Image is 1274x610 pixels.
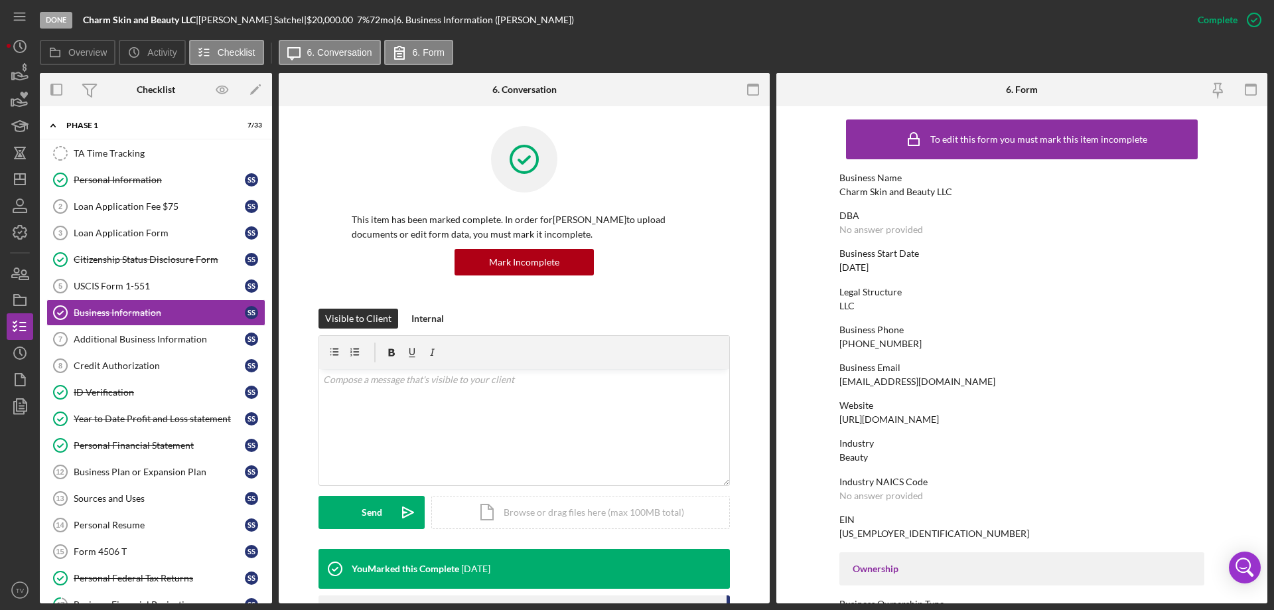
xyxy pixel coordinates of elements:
[46,406,265,432] a: Year to Date Profit and Loss statementSS
[56,495,64,502] tspan: 13
[58,229,62,237] tspan: 3
[56,548,64,556] tspan: 15
[66,121,229,129] div: Phase 1
[74,148,265,159] div: TA Time Tracking
[245,439,258,452] div: S S
[362,496,382,529] div: Send
[245,306,258,319] div: S S
[74,493,245,504] div: Sources and Uses
[245,226,258,240] div: S S
[46,299,265,326] a: Business InformationSS
[58,362,62,370] tspan: 8
[46,538,265,565] a: 15Form 4506 TSS
[352,564,459,574] div: You Marked this Complete
[853,564,1191,574] div: Ownership
[839,452,868,463] div: Beauty
[40,40,115,65] button: Overview
[74,360,245,371] div: Credit Authorization
[198,15,307,25] div: [PERSON_NAME] Satchel |
[245,386,258,399] div: S S
[245,412,258,425] div: S S
[74,281,245,291] div: USCIS Form 1-551
[56,521,64,529] tspan: 14
[74,440,245,451] div: Personal Financial Statement
[68,47,107,58] label: Overview
[492,84,557,95] div: 6. Conversation
[839,301,855,311] div: LLC
[839,248,1204,259] div: Business Start Date
[74,334,245,344] div: Additional Business Information
[245,173,258,187] div: S S
[839,224,923,235] div: No answer provided
[839,173,1204,183] div: Business Name
[1006,84,1038,95] div: 6. Form
[839,262,869,273] div: [DATE]
[74,254,245,265] div: Citizenship Status Disclosure Form
[58,282,62,290] tspan: 5
[58,335,62,343] tspan: 7
[245,279,258,293] div: S S
[218,47,255,58] label: Checklist
[46,140,265,167] a: TA Time Tracking
[83,15,198,25] div: |
[46,246,265,273] a: Citizenship Status Disclosure FormSS
[839,287,1204,297] div: Legal Structure
[839,514,1204,525] div: EIN
[46,432,265,459] a: Personal Financial StatementSS
[74,414,245,424] div: Year to Date Profit and Loss statement
[245,545,258,558] div: S S
[245,253,258,266] div: S S
[46,379,265,406] a: ID VerificationSS
[74,201,245,212] div: Loan Application Fee $75
[839,187,952,197] div: Charm Skin and Beauty LLC
[1198,7,1238,33] div: Complete
[384,40,453,65] button: 6. Form
[74,228,245,238] div: Loan Application Form
[405,309,451,329] button: Internal
[307,15,357,25] div: $20,000.00
[74,387,245,398] div: ID Verification
[839,477,1204,487] div: Industry NAICS Code
[839,339,922,349] div: [PHONE_NUMBER]
[839,414,939,425] div: [URL][DOMAIN_NAME]
[74,467,245,477] div: Business Plan or Expansion Plan
[370,15,393,25] div: 72 mo
[83,14,196,25] b: Charm Skin and Beauty LLC
[839,210,1204,221] div: DBA
[318,496,425,529] button: Send
[74,599,245,610] div: Business Financial Projections
[74,307,245,318] div: Business Information
[839,400,1204,411] div: Website
[40,12,72,29] div: Done
[1184,7,1267,33] button: Complete
[245,333,258,346] div: S S
[307,47,372,58] label: 6. Conversation
[137,84,175,95] div: Checklist
[455,249,594,275] button: Mark Incomplete
[839,376,995,387] div: [EMAIL_ADDRESS][DOMAIN_NAME]
[46,193,265,220] a: 2Loan Application Fee $75SS
[119,40,185,65] button: Activity
[46,512,265,538] a: 14Personal ResumeSS
[56,468,64,476] tspan: 12
[74,546,245,557] div: Form 4506 T
[46,485,265,512] a: 13Sources and UsesSS
[16,587,25,594] text: TV
[1229,552,1261,583] div: Open Intercom Messenger
[839,528,1029,539] div: [US_EMPLOYER_IDENTIFICATION_NUMBER]
[189,40,264,65] button: Checklist
[245,572,258,585] div: S S
[74,175,245,185] div: Personal Information
[58,202,62,210] tspan: 2
[839,362,1204,373] div: Business Email
[74,520,245,530] div: Personal Resume
[461,564,490,574] time: 2025-08-19 18:44
[245,492,258,505] div: S S
[46,459,265,485] a: 12Business Plan or Expansion PlanSS
[46,352,265,379] a: 8Credit AuthorizationSS
[147,47,177,58] label: Activity
[413,47,445,58] label: 6. Form
[839,599,1204,609] div: Business Ownership Type
[279,40,381,65] button: 6. Conversation
[245,359,258,372] div: S S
